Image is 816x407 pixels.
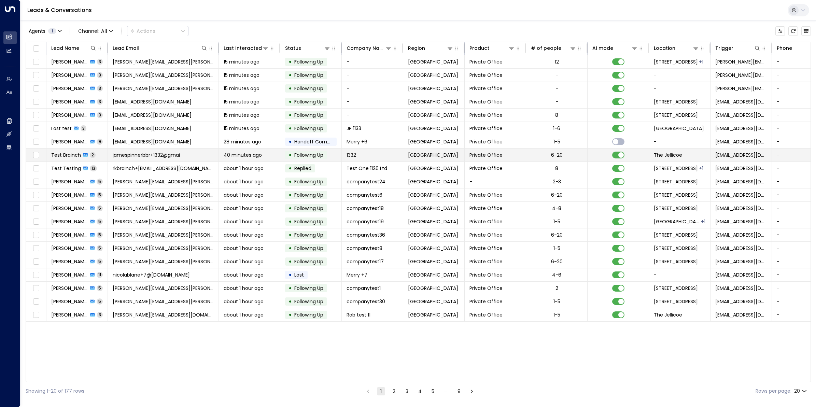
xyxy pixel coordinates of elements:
[294,218,323,225] span: Following Up
[555,72,558,79] div: -
[649,82,711,95] td: -
[342,82,403,95] td: -
[649,69,711,82] td: -
[224,205,264,212] span: about 1 hour ago
[715,205,767,212] span: noreply@theofficegroup.com
[408,205,458,212] span: London
[455,387,463,395] button: Go to page 9
[294,165,311,172] span: Replied
[403,387,411,395] button: Go to page 3
[51,44,79,52] div: Lead Name
[715,58,767,65] span: toby.ogden@icloud.com
[289,83,292,94] div: •
[32,204,40,213] span: Toggle select row
[777,44,792,52] div: Phone
[715,44,761,52] div: Trigger
[224,44,269,52] div: Last Interacted
[224,271,264,278] span: about 1 hour ago
[347,205,384,212] span: companytest18
[715,218,767,225] span: noreply@theofficegroup.com
[224,138,261,145] span: 28 minutes ago
[294,138,342,145] span: Handoff Completed
[555,112,558,118] div: 8
[342,95,403,108] td: -
[592,44,613,52] div: AI mode
[32,191,40,199] span: Toggle select row
[224,231,264,238] span: about 1 hour ago
[347,165,387,172] span: Test One 1126 Ltd
[408,258,458,265] span: London
[224,72,259,79] span: 15 minutes ago
[654,192,698,198] span: 210 Euston Road
[555,85,558,92] div: -
[289,96,292,108] div: •
[289,269,292,281] div: •
[32,124,40,133] span: Toggle select row
[32,98,40,106] span: Toggle select row
[715,192,767,198] span: noreply@theofficegroup.com
[551,152,563,158] div: 6-20
[715,138,767,145] span: noreply@theofficegroup.com
[51,58,88,65] span: Toby Ogden
[289,163,292,174] div: •
[113,285,214,292] span: michelle.tang+1@gmail.com
[127,26,188,36] div: Button group with a nested menu
[32,44,40,53] span: Toggle select all
[347,44,385,52] div: Company Name
[654,98,698,105] span: 42 Berners Street
[32,217,40,226] span: Toggle select row
[32,244,40,253] span: Toggle select row
[408,98,458,105] span: London
[26,26,64,36] button: Agents1
[654,44,699,52] div: Location
[130,28,155,34] div: Actions
[654,245,698,252] span: 210 Euston Road
[654,44,675,52] div: Location
[224,218,264,225] span: about 1 hour ago
[408,138,458,145] span: London
[468,387,476,395] button: Go to next page
[127,26,188,36] button: Actions
[113,231,214,238] span: michelle.tang+36@gmail.
[224,178,264,185] span: about 1 hour ago
[715,85,767,92] span: toby.ogden@me.com
[469,271,503,278] span: Private Office
[224,258,264,265] span: about 1 hour ago
[32,71,40,80] span: Toggle select row
[408,44,453,52] div: Region
[97,205,103,211] span: 5
[342,109,403,122] td: -
[289,229,292,241] div: •
[97,59,103,65] span: 3
[715,112,767,118] span: nicolablane0@gmail.com
[294,271,304,278] span: Lost
[408,178,458,185] span: London
[553,125,560,132] div: 1-6
[113,44,208,52] div: Lead Email
[51,138,88,145] span: Nicola Merry
[465,175,526,188] td: -
[294,178,323,185] span: Following Up
[51,152,81,158] span: Test Brainch
[51,165,81,172] span: Test Testing
[289,216,292,227] div: •
[715,98,767,105] span: nicolablane0@gmail.com
[347,218,384,225] span: companytest19
[654,218,700,225] span: Chancery House
[531,44,576,52] div: # of people
[51,178,88,185] span: Michelle Tang
[97,245,103,251] span: 5
[51,271,88,278] span: Nicola Merry
[347,178,385,185] span: companytest24
[347,44,392,52] div: Company Name
[289,189,292,201] div: •
[469,125,503,132] span: Private Office
[552,271,561,278] div: 4-6
[224,285,264,292] span: about 1 hour ago
[408,58,458,65] span: London
[408,192,458,198] span: London
[555,165,558,172] div: 8
[113,85,214,92] span: toby.ogden@me.com
[32,111,40,120] span: Toggle select row
[715,178,767,185] span: noreply@theofficegroup.com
